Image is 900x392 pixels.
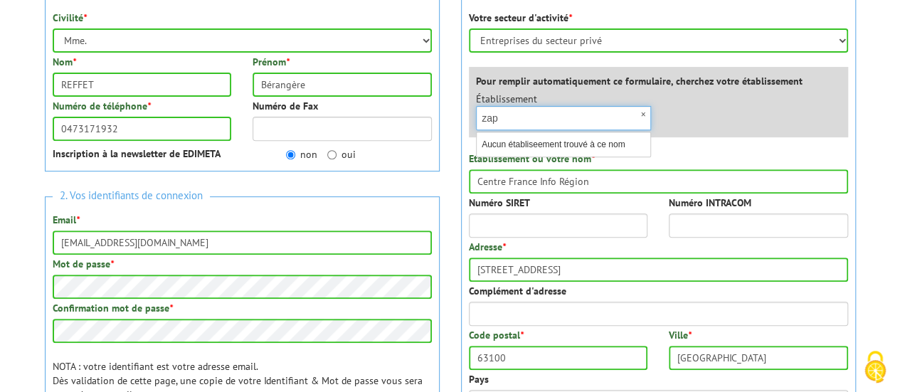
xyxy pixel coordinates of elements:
label: Code postal [469,328,524,342]
label: Civilité [53,11,87,25]
label: Numéro INTRACOM [669,196,751,210]
button: Cookies (fenêtre modale) [850,344,900,392]
label: Email [53,213,80,227]
label: Prénom [253,55,290,69]
label: Votre secteur d'activité [469,11,572,25]
span: 2. Vos identifiants de connexion [53,186,210,206]
input: non [286,150,295,159]
img: Cookies (fenêtre modale) [857,349,893,385]
div: Établissement [465,92,662,130]
label: Ville [669,328,692,342]
li: Aucun établiseement trouvé à ce nom [477,136,651,153]
label: oui [327,147,356,161]
label: Pour remplir automatiquement ce formulaire, cherchez votre établissement [476,74,803,88]
label: Adresse [469,240,506,254]
input: oui [327,150,337,159]
strong: Inscription à la newsletter de EDIMETA [53,147,221,160]
label: Numéro de téléphone [53,99,151,113]
label: Etablissement ou votre nom [469,152,595,166]
label: Mot de passe [53,257,114,271]
label: Nom [53,55,76,69]
label: Confirmation mot de passe [53,301,173,315]
label: non [286,147,317,161]
label: Numéro SIRET [469,196,530,210]
label: Numéro de Fax [253,99,318,113]
label: Complément d'adresse [469,284,566,298]
label: Pays [469,372,489,386]
span: × [635,106,651,124]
